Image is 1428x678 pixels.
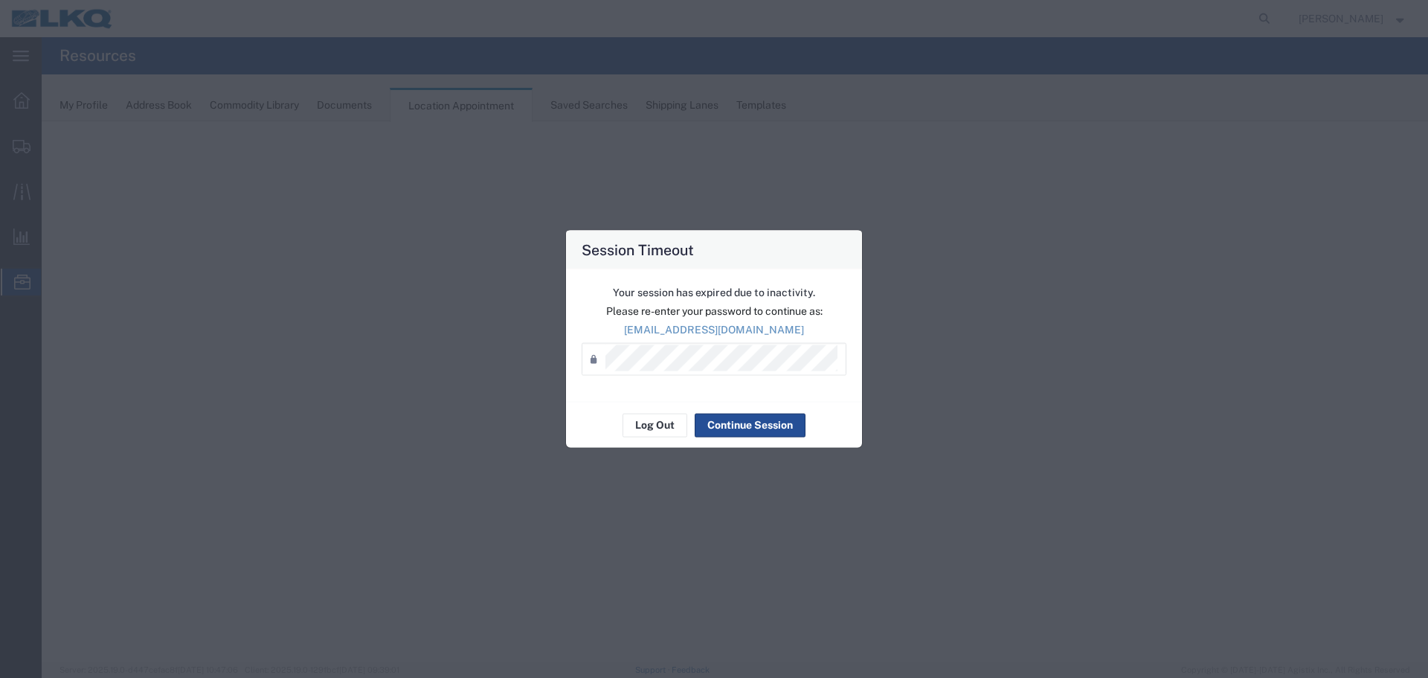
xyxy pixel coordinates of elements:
p: Please re-enter your password to continue as: [582,303,846,319]
button: Continue Session [695,413,805,437]
h4: Session Timeout [582,238,694,260]
p: Your session has expired due to inactivity. [582,284,846,300]
button: Log Out [623,413,687,437]
p: [EMAIL_ADDRESS][DOMAIN_NAME] [582,322,846,337]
